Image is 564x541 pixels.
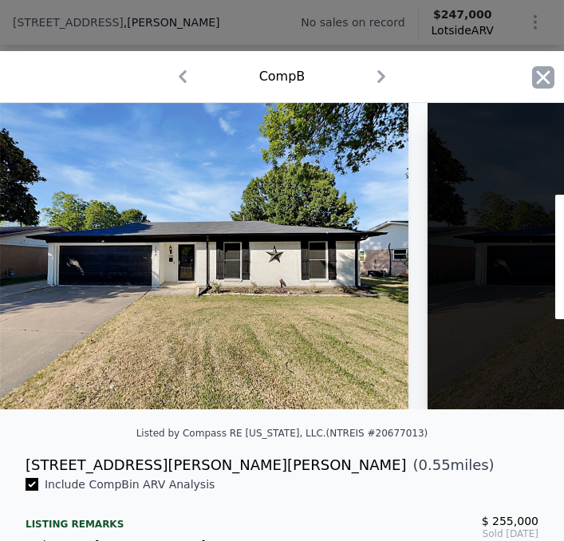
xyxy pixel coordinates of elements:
[407,454,495,476] span: ( miles)
[482,515,538,527] span: $ 255,000
[26,505,270,531] div: Listing remarks
[38,478,221,491] span: Include Comp B in ARV Analysis
[419,456,451,473] span: 0.55
[295,527,539,540] span: Sold [DATE]
[26,454,407,476] div: [STREET_ADDRESS][PERSON_NAME][PERSON_NAME]
[259,67,306,86] div: Comp B
[136,428,428,439] div: Listed by Compass RE [US_STATE], LLC. (NTREIS #20677013)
